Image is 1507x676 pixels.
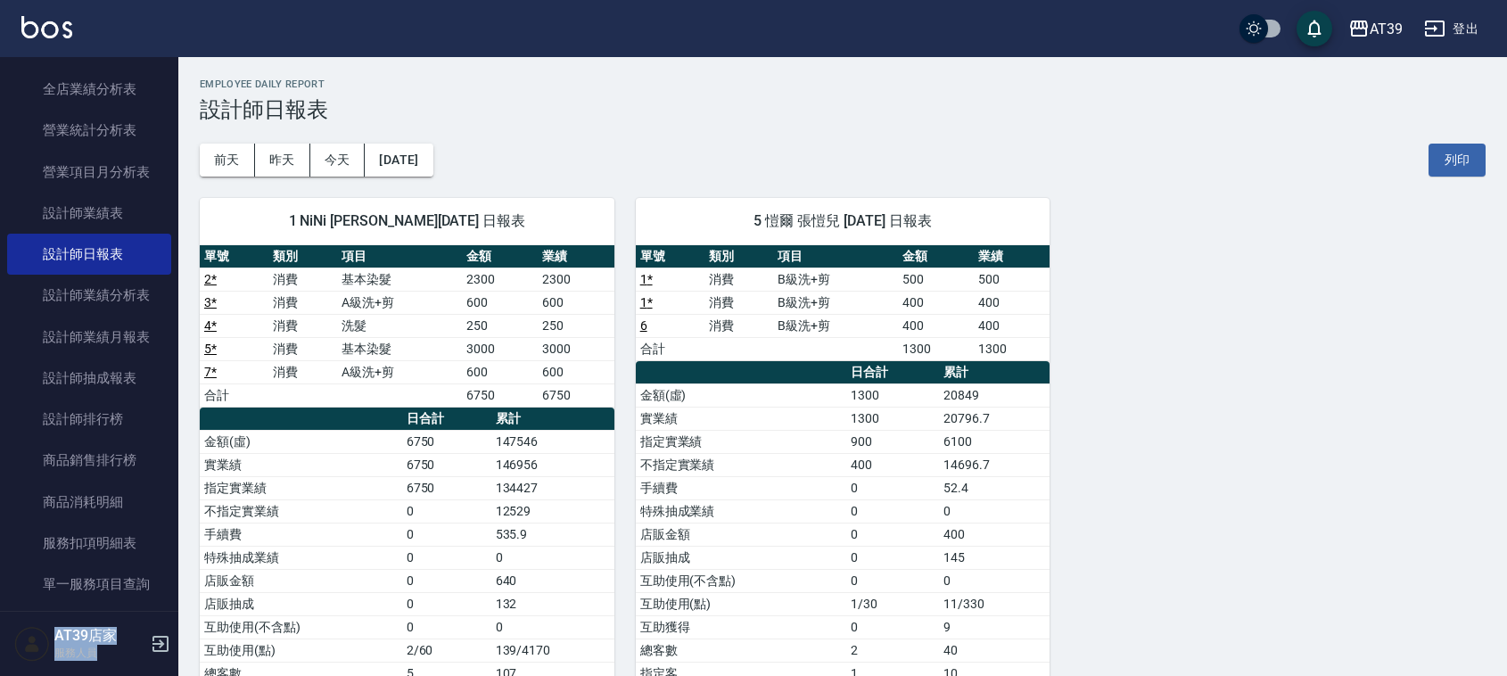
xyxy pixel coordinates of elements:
th: 單號 [200,245,268,268]
button: 登出 [1417,12,1486,45]
td: 400 [939,523,1050,546]
td: 20796.7 [939,407,1050,430]
td: 互助獲得 [636,615,846,639]
td: 900 [846,430,939,453]
table: a dense table [636,245,1050,361]
td: 0 [846,523,939,546]
td: 0 [402,592,491,615]
td: 400 [898,314,974,337]
td: A級洗+剪 [337,360,462,383]
td: 0 [939,499,1050,523]
td: 6750 [462,383,538,407]
td: B級洗+剪 [773,314,898,337]
td: 合計 [200,383,268,407]
td: 店販金額 [200,569,402,592]
td: A級洗+剪 [337,291,462,314]
a: 設計師業績分析表 [7,275,171,316]
td: 400 [846,453,939,476]
span: 1 NiNi [PERSON_NAME][DATE] 日報表 [221,212,593,230]
td: 金額(虛) [636,383,846,407]
td: 實業績 [636,407,846,430]
a: 商品消耗明細 [7,482,171,523]
a: 商品銷售排行榜 [7,440,171,481]
td: B級洗+剪 [773,291,898,314]
td: 互助使用(點) [200,639,402,662]
td: 500 [898,268,974,291]
button: 昨天 [255,144,310,177]
td: 0 [846,615,939,639]
td: 400 [898,291,974,314]
th: 單號 [636,245,704,268]
td: 特殊抽成業績 [636,499,846,523]
td: 0 [402,569,491,592]
img: Logo [21,16,72,38]
td: 0 [939,569,1050,592]
td: 145 [939,546,1050,569]
a: 設計師抽成報表 [7,358,171,399]
td: 6100 [939,430,1050,453]
td: 消費 [704,291,773,314]
a: 設計師排行榜 [7,399,171,440]
td: 500 [974,268,1050,291]
td: 6750 [538,383,614,407]
th: 項目 [337,245,462,268]
td: 消費 [268,314,337,337]
td: 0 [846,499,939,523]
td: 指定實業績 [200,476,402,499]
td: 0 [846,476,939,499]
td: 1/30 [846,592,939,615]
th: 項目 [773,245,898,268]
td: 14696.7 [939,453,1050,476]
td: 139/4170 [491,639,614,662]
th: 業績 [538,245,614,268]
a: 單一服務項目查詢 [7,564,171,605]
button: [DATE] [365,144,432,177]
button: 今天 [310,144,366,177]
td: 250 [538,314,614,337]
td: 2 [846,639,939,662]
td: 0 [491,546,614,569]
td: 不指定實業績 [200,499,402,523]
a: 服務扣項明細表 [7,523,171,564]
td: 互助使用(不含點) [200,615,402,639]
td: 2/60 [402,639,491,662]
a: 6 [640,318,647,333]
a: 設計師業績表 [7,193,171,234]
a: 營業統計分析表 [7,110,171,151]
a: 營業項目月分析表 [7,152,171,193]
th: 金額 [898,245,974,268]
td: 250 [462,314,538,337]
td: 600 [538,291,614,314]
td: 1300 [974,337,1050,360]
td: 6750 [402,453,491,476]
td: 52.4 [939,476,1050,499]
td: 600 [538,360,614,383]
td: 特殊抽成業績 [200,546,402,569]
td: 400 [974,314,1050,337]
td: 1300 [846,383,939,407]
td: 0 [846,569,939,592]
td: 消費 [268,360,337,383]
td: 消費 [268,337,337,360]
td: 3000 [462,337,538,360]
th: 累計 [939,361,1050,384]
td: 不指定實業績 [636,453,846,476]
td: 金額(虛) [200,430,402,453]
td: 0 [846,546,939,569]
td: 40 [939,639,1050,662]
td: 洗髮 [337,314,462,337]
td: 11/330 [939,592,1050,615]
td: 1300 [846,407,939,430]
td: 6750 [402,476,491,499]
td: 134427 [491,476,614,499]
td: 3000 [538,337,614,360]
td: 實業績 [200,453,402,476]
td: 指定實業績 [636,430,846,453]
td: B級洗+剪 [773,268,898,291]
td: 1300 [898,337,974,360]
td: 9 [939,615,1050,639]
td: 147546 [491,430,614,453]
th: 類別 [268,245,337,268]
td: 12529 [491,499,614,523]
td: 0 [402,499,491,523]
